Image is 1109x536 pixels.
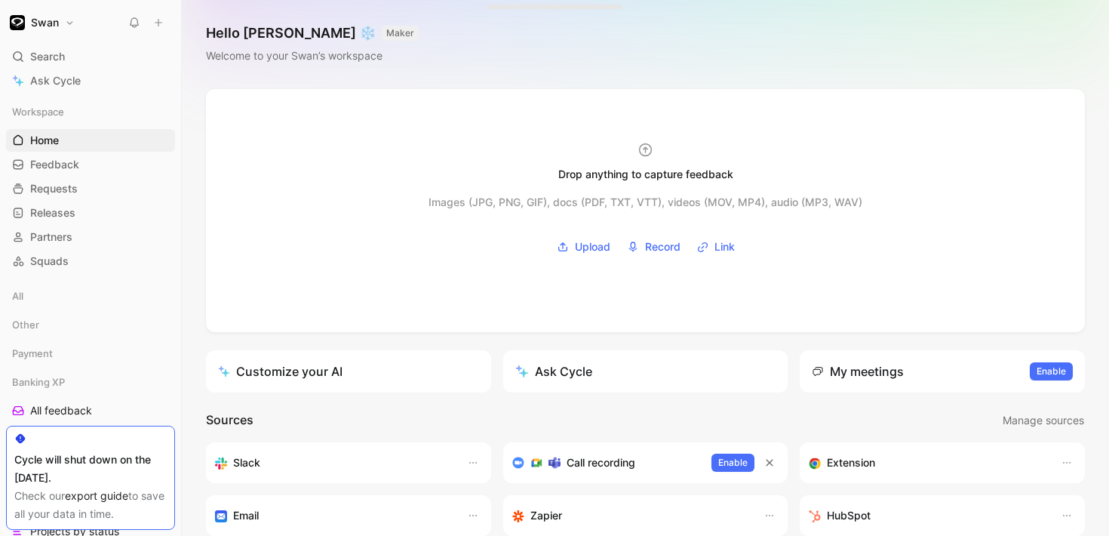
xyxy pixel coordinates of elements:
div: Payment [6,342,175,365]
span: Search [30,48,65,66]
div: Record & transcribe meetings from Zoom, Meet & Teams. [512,454,700,472]
h3: Call recording [567,454,635,472]
div: Capture feedback from thousands of sources with Zapier (survey results, recordings, sheets, etc). [512,507,749,525]
a: Feedback [6,153,175,176]
span: Partners [30,229,72,245]
span: All [12,288,23,303]
button: Link [692,236,740,258]
img: Swan [10,15,25,30]
div: Payment [6,342,175,369]
span: Enable [718,455,748,470]
h3: Slack [233,454,260,472]
button: SwanSwan [6,12,78,33]
span: Ask Cycle [30,72,81,90]
div: Other [6,313,175,336]
span: Record [645,238,680,256]
a: Ask Cycle [6,69,175,92]
button: Enable [711,454,754,472]
span: Squads [30,254,69,269]
button: Manage sources [1002,411,1085,430]
div: Banking XP [6,371,175,393]
span: Requests [30,181,78,196]
h1: Hello [PERSON_NAME] ❄️ [206,24,419,42]
a: export guide [65,489,128,502]
div: Search [6,45,175,68]
div: Welcome to your Swan’s workspace [206,47,419,65]
span: Upload [575,238,610,256]
div: Images (JPG, PNG, GIF), docs (PDF, TXT, VTT), videos (MOV, MP4), audio (MP3, WAV) [429,193,862,211]
span: Feedback [30,157,79,172]
button: Record [622,236,686,258]
button: Enable [1030,362,1073,380]
div: Capture feedback from anywhere on the web [809,454,1046,472]
span: Link [714,238,735,256]
span: Workspace [12,104,64,119]
span: Home [30,133,59,148]
a: Releases [6,202,175,224]
a: All feedback [6,399,175,422]
h3: Zapier [530,507,562,525]
a: Partners [6,226,175,248]
span: Banking XP [12,374,65,390]
button: Ask Cycle [503,350,788,393]
div: Workspace [6,100,175,123]
div: Other [6,313,175,340]
h3: Extension [827,454,875,472]
a: Home [6,129,175,152]
div: Forward emails to your feedback inbox [215,507,452,525]
div: My meetings [812,362,904,380]
span: All feedback [30,403,92,418]
h3: HubSpot [827,507,871,525]
div: Check our to save all your data in time. [14,487,167,523]
div: Customize your AI [218,362,343,380]
h3: Email [233,507,259,525]
span: Enable [1037,364,1066,379]
div: Ask Cycle [515,362,592,380]
div: All [6,285,175,312]
div: Drop anything to capture feedback [558,165,733,183]
div: All [6,285,175,307]
h1: Swan [31,16,59,29]
a: Requests [6,177,175,200]
button: Upload [551,236,616,258]
span: Payment [12,346,53,361]
h2: Sources [206,411,253,430]
div: Cycle will shut down on the [DATE]. [14,451,167,487]
span: Releases [30,205,75,220]
button: MAKER [382,26,419,41]
a: Squads [6,250,175,273]
a: Customize your AI [206,350,491,393]
div: Sync your partners, send feedback and get updates in Slack [215,454,452,472]
span: Manage sources [1003,411,1084,430]
span: Other [12,317,39,332]
a: Banking XP - VOC [6,424,175,446]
